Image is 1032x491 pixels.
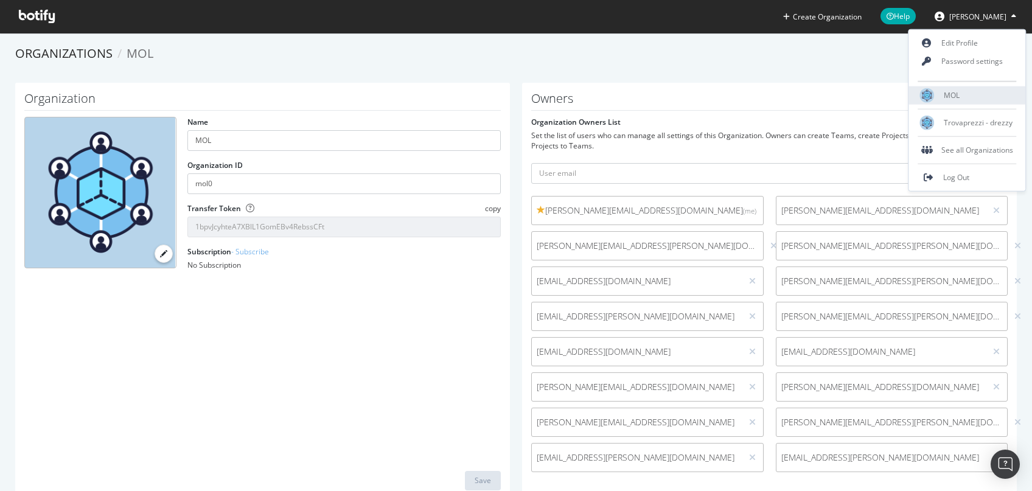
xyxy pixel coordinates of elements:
span: [EMAIL_ADDRESS][PERSON_NAME][DOMAIN_NAME] [537,451,737,464]
input: Organization ID [187,173,501,194]
span: [PERSON_NAME][EMAIL_ADDRESS][PERSON_NAME][DOMAIN_NAME] [781,240,1003,252]
span: MOL [127,45,153,61]
label: Organization ID [187,160,243,170]
label: Transfer Token [187,203,241,214]
span: Log Out [943,172,969,183]
a: Organizations [15,45,113,61]
span: [EMAIL_ADDRESS][DOMAIN_NAME] [781,346,981,358]
span: [PERSON_NAME][EMAIL_ADDRESS][DOMAIN_NAME] [537,381,737,393]
span: Gianluca Mileo [949,12,1006,22]
label: Subscription [187,246,269,257]
span: [PERSON_NAME][EMAIL_ADDRESS][PERSON_NAME][DOMAIN_NAME] [781,416,1003,428]
label: Organization Owners List [531,117,621,127]
span: [EMAIL_ADDRESS][DOMAIN_NAME] [537,346,737,358]
span: [PERSON_NAME][EMAIL_ADDRESS][DOMAIN_NAME] [781,204,981,217]
a: Password settings [909,52,1026,71]
div: See all Organizations [909,141,1026,159]
span: [PERSON_NAME][EMAIL_ADDRESS][DOMAIN_NAME] [781,381,981,393]
span: [PERSON_NAME][EMAIL_ADDRESS][DOMAIN_NAME] [537,204,758,217]
span: [PERSON_NAME][EMAIL_ADDRESS][DOMAIN_NAME] [537,416,737,428]
small: (me) [743,206,756,215]
div: Open Intercom Messenger [991,450,1020,479]
span: [EMAIL_ADDRESS][PERSON_NAME][DOMAIN_NAME] [781,451,981,464]
span: copy [485,203,501,214]
a: - Subscribe [231,246,269,257]
img: MOL [920,88,935,103]
h1: Organization [24,92,501,111]
a: Edit Profile [909,34,1026,52]
div: Set the list of users who can manage all settings of this Organization. Owners can create Teams, ... [531,130,1008,151]
span: MOL [944,90,960,100]
h1: Owners [531,92,1008,111]
span: Help [880,8,916,24]
div: Save [475,475,491,486]
button: [PERSON_NAME] [925,7,1026,26]
span: [PERSON_NAME][EMAIL_ADDRESS][PERSON_NAME][DOMAIN_NAME] [781,275,1003,287]
span: Trovaprezzi - drezzy [944,117,1013,128]
button: Save [465,471,501,490]
span: [EMAIL_ADDRESS][DOMAIN_NAME] [537,275,737,287]
input: name [187,130,501,151]
label: Name [187,117,208,127]
ol: breadcrumbs [15,45,1017,63]
input: User email [531,163,1008,184]
span: [PERSON_NAME][EMAIL_ADDRESS][PERSON_NAME][DOMAIN_NAME] [537,240,758,252]
button: Create Organization [783,11,862,23]
img: Trovaprezzi - drezzy [920,116,935,130]
span: [EMAIL_ADDRESS][PERSON_NAME][DOMAIN_NAME] [537,310,737,322]
span: [PERSON_NAME][EMAIL_ADDRESS][PERSON_NAME][DOMAIN_NAME] [781,310,1003,322]
div: No Subscription [187,260,501,270]
a: Log Out [909,169,1026,187]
